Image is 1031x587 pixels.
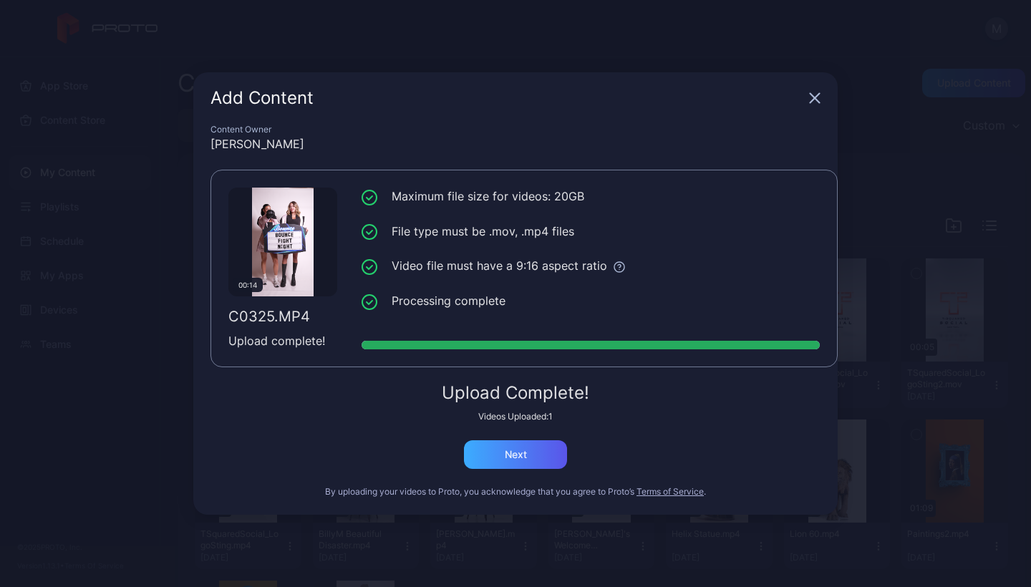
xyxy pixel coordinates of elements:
div: By uploading your videos to Proto, you acknowledge that you agree to Proto’s . [210,486,821,498]
div: Next [505,449,527,460]
button: Terms of Service [636,486,704,498]
button: Next [464,440,567,469]
div: Upload Complete! [210,384,821,402]
div: Upload complete! [228,332,337,349]
div: Add Content [210,89,803,107]
li: File type must be .mov, .mp4 files [362,223,820,241]
li: Video file must have a 9:16 aspect ratio [362,257,820,275]
div: Content Owner [210,124,821,135]
div: C0325.MP4 [228,308,337,325]
li: Maximum file size for videos: 20GB [362,188,820,205]
li: Processing complete [362,292,820,310]
div: 00:14 [233,278,263,292]
div: Videos Uploaded: 1 [210,411,821,422]
div: [PERSON_NAME] [210,135,821,152]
